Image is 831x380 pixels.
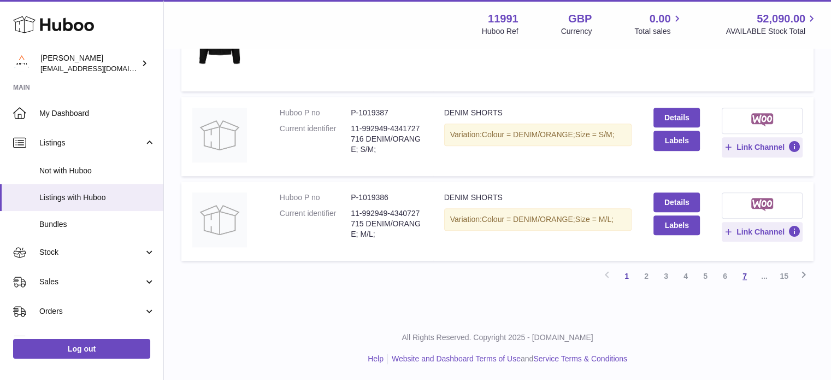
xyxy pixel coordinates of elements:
[280,124,351,155] dt: Current identifier
[444,208,632,231] div: Variation:
[368,354,384,363] a: Help
[676,266,696,286] a: 4
[735,266,755,286] a: 7
[696,266,715,286] a: 5
[482,130,575,139] span: Colour = DENIM/ORANGE;
[568,11,592,26] strong: GBP
[561,26,592,37] div: Currency
[351,108,422,118] dd: P-1019387
[751,198,774,211] img: woocommerce-small.png
[39,108,155,119] span: My Dashboard
[617,266,636,286] a: 1
[722,137,803,157] button: Link Channel
[13,339,150,359] a: Log out
[280,208,351,239] dt: Current identifier
[444,124,632,146] div: Variation:
[388,354,627,364] li: and
[280,108,351,118] dt: Huboo P no
[192,108,247,162] img: DENIM SHORTS
[575,130,615,139] span: Size = S/M;
[40,53,139,74] div: [PERSON_NAME]
[444,108,632,118] div: DENIM SHORTS
[757,11,805,26] span: 52,090.00
[634,11,683,37] a: 0.00 Total sales
[653,131,699,150] button: Labels
[173,332,822,343] p: All Rights Reserved. Copyright 2025 - [DOMAIN_NAME]
[392,354,521,363] a: Website and Dashboard Terms of Use
[39,306,144,317] span: Orders
[755,266,774,286] span: ...
[39,336,155,346] span: Usage
[650,11,671,26] span: 0.00
[751,113,774,126] img: woocommerce-small.png
[444,192,632,203] div: DENIM SHORTS
[39,166,155,176] span: Not with Huboo
[39,247,144,258] span: Stock
[636,266,656,286] a: 2
[351,208,422,239] dd: 11-992949-4340727715 DENIM/ORANGE; M/L;
[653,108,699,127] a: Details
[39,277,144,287] span: Sales
[39,219,155,230] span: Bundles
[280,192,351,203] dt: Huboo P no
[715,266,735,286] a: 6
[736,142,785,152] span: Link Channel
[653,192,699,212] a: Details
[653,215,699,235] button: Labels
[726,26,818,37] span: AVAILABLE Stock Total
[351,124,422,155] dd: 11-992949-4341727716 DENIM/ORANGE; S/M;
[39,192,155,203] span: Listings with Huboo
[40,64,161,73] span: [EMAIL_ADDRESS][DOMAIN_NAME]
[488,11,518,26] strong: 11991
[192,192,247,247] img: DENIM SHORTS
[736,227,785,237] span: Link Channel
[774,266,794,286] a: 15
[39,138,144,148] span: Listings
[482,215,575,224] span: Colour = DENIM/ORANGE;
[351,192,422,203] dd: P-1019386
[575,215,614,224] span: Size = M/L;
[634,26,683,37] span: Total sales
[13,55,30,72] img: internalAdmin-11991@internal.huboo.com
[726,11,818,37] a: 52,090.00 AVAILABLE Stock Total
[722,222,803,242] button: Link Channel
[656,266,676,286] a: 3
[533,354,627,363] a: Service Terms & Conditions
[482,26,518,37] div: Huboo Ref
